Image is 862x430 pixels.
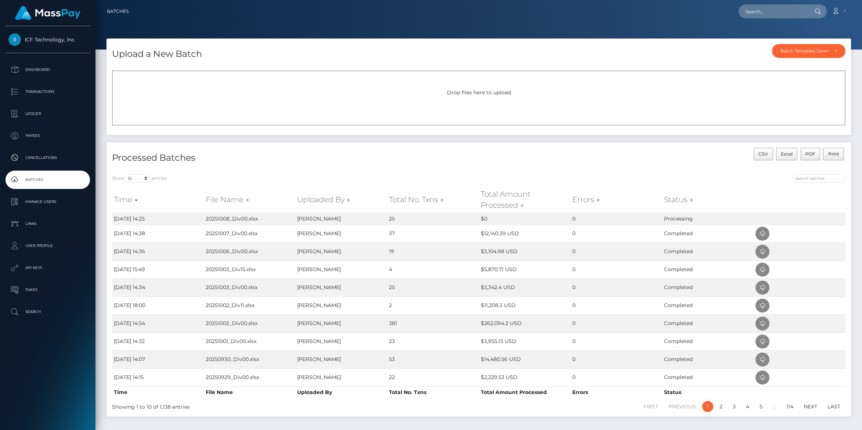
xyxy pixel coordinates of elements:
a: Taxes [6,281,90,299]
label: Show entries [112,174,167,183]
p: Cancellations [8,152,87,163]
a: API Keys [6,259,90,277]
p: API Keys [8,262,87,273]
span: CSV [758,151,768,157]
th: Total No. Txns [387,386,479,398]
td: Completed [662,332,754,350]
p: Taxes [8,284,87,295]
a: Cancellations [6,149,90,167]
td: 2 [387,296,479,314]
th: Errors [570,386,662,398]
th: Total Amount Processed [479,386,571,398]
th: Time: activate to sort column ascending [112,187,204,213]
a: Last [823,401,844,412]
td: Completed [662,350,754,368]
p: User Profile [8,240,87,251]
a: Dashboard [6,61,90,79]
td: 20250929_Div00.xlsx [204,368,296,386]
td: [PERSON_NAME] [295,213,387,225]
td: 20250930_Div00.xlsx [204,350,296,368]
td: [PERSON_NAME] [295,350,387,368]
th: Errors: activate to sort column ascending [570,187,662,213]
a: 3 [729,401,740,412]
td: 20251003_Div00.xlsx [204,278,296,296]
h4: Processed Batches [112,152,473,164]
td: Completed [662,314,754,332]
h4: Upload a New Batch [112,48,202,61]
td: [PERSON_NAME] [295,368,387,386]
td: $5,870.71 USD [479,260,571,278]
td: [DATE] 14:36 [112,243,204,260]
span: Drop files here to upload [447,89,511,96]
td: [PERSON_NAME] [295,243,387,260]
td: 53 [387,350,479,368]
td: 22 [387,368,479,386]
td: 20251008_Div00.xlsx [204,213,296,225]
td: $3,104.98 USD [479,243,571,260]
td: $2,229.53 USD [479,368,571,386]
td: Completed [662,260,754,278]
th: Total No. Txns: activate to sort column ascending [387,187,479,213]
th: File Name: activate to sort column ascending [204,187,296,213]
button: Batch Template Download [772,44,845,58]
th: Time [112,386,204,398]
th: Total Amount Processed: activate to sort column ascending [479,187,571,213]
td: [DATE] 18:00 [112,296,204,314]
td: 0 [570,368,662,386]
td: Completed [662,243,754,260]
select: Showentries [125,174,152,183]
a: Links [6,215,90,233]
span: Print [828,151,839,157]
td: $3,955.13 USD [479,332,571,350]
td: [DATE] 15:49 [112,260,204,278]
td: 0 [570,243,662,260]
div: Showing 1 to 10 of 1,138 entries [112,400,411,411]
td: [DATE] 14:38 [112,225,204,243]
td: 20251007_Div00.xlsx [204,225,296,243]
td: Completed [662,225,754,243]
td: 0 [570,314,662,332]
td: 0 [570,225,662,243]
td: [PERSON_NAME] [295,332,387,350]
td: 0 [570,296,662,314]
img: MassPay Logo [15,6,80,20]
a: Next [800,401,821,412]
td: [PERSON_NAME] [295,296,387,314]
td: [PERSON_NAME] [295,314,387,332]
th: Uploaded By [295,386,387,398]
a: 2 [715,401,726,412]
td: 20251001_Div00.xlsx [204,332,296,350]
td: [DATE] 14:07 [112,350,204,368]
td: 25 [387,213,479,225]
th: Status [662,386,754,398]
p: Transactions [8,86,87,97]
td: $0 [479,213,571,225]
a: Transactions [6,83,90,101]
td: Completed [662,368,754,386]
td: 20251002_Div00.xlsx [204,314,296,332]
td: 4 [387,260,479,278]
p: Dashboard [8,64,87,75]
td: 0 [570,350,662,368]
td: [DATE] 14:25 [112,213,204,225]
p: Payees [8,130,87,141]
td: [DATE] 14:34 [112,278,204,296]
a: Batches [6,171,90,189]
a: Manage Users [6,193,90,211]
td: [PERSON_NAME] [295,225,387,243]
td: [DATE] 14:15 [112,368,204,386]
img: ICF Technology, Inc. [8,33,21,46]
a: 4 [742,401,753,412]
a: Search [6,303,90,321]
td: Completed [662,278,754,296]
input: Search... [739,4,808,18]
span: PDF [805,151,815,157]
span: Excel [781,151,793,157]
td: [DATE] 14:54 [112,314,204,332]
a: User Profile [6,237,90,255]
td: [PERSON_NAME] [295,260,387,278]
td: 20251003_Div15.xlsx [204,260,296,278]
td: [DATE] 14:32 [112,332,204,350]
th: File Name [204,386,296,398]
a: 1 [702,401,713,412]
